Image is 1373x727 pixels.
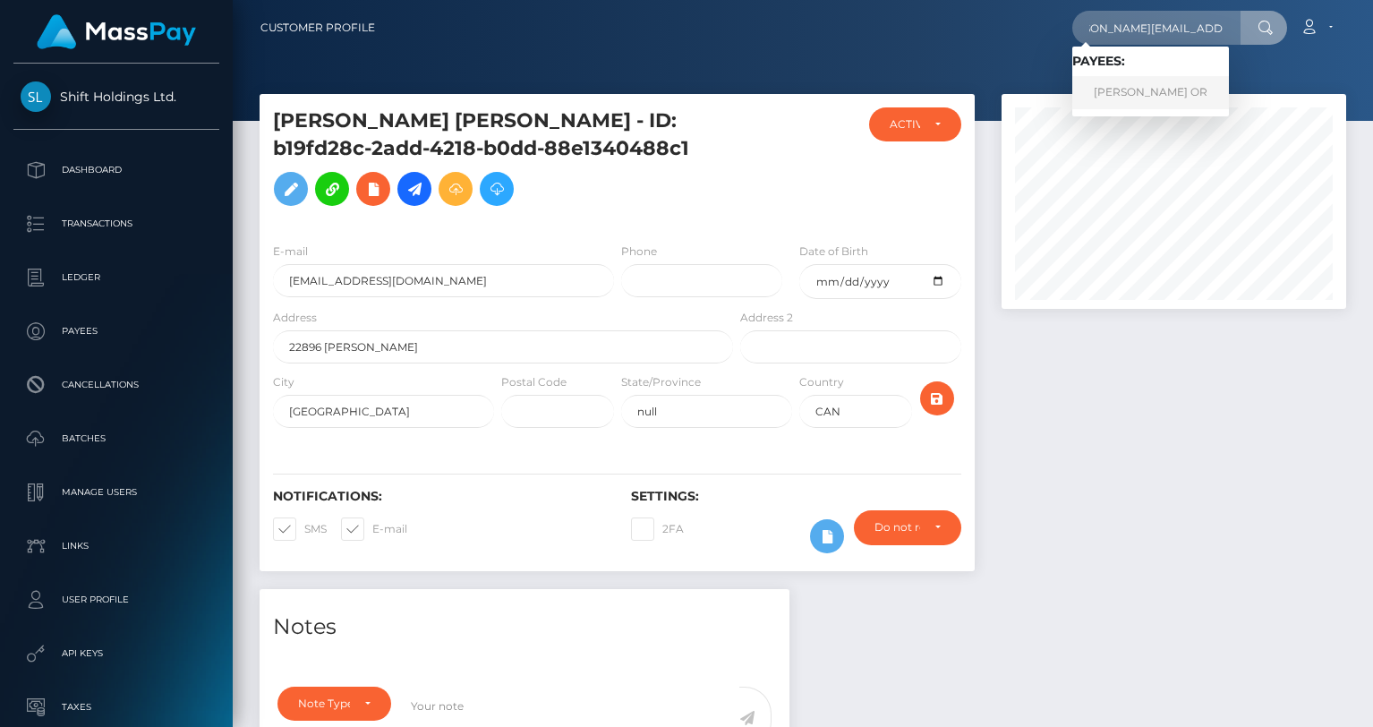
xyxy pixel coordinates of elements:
[1072,76,1229,109] a: [PERSON_NAME] OR
[1072,11,1241,45] input: Search...
[631,517,684,541] label: 2FA
[740,310,793,326] label: Address 2
[21,533,212,560] p: Links
[277,687,391,721] button: Note Type
[501,374,567,390] label: Postal Code
[854,510,961,544] button: Do not require
[21,157,212,184] p: Dashboard
[13,201,219,246] a: Transactions
[273,374,294,390] label: City
[1072,54,1229,69] h6: Payees:
[260,9,375,47] a: Customer Profile
[273,489,604,504] h6: Notifications:
[273,107,723,215] h5: [PERSON_NAME] [PERSON_NAME] - ID: b19fd28c-2add-4218-b0dd-88e1340488c1
[13,631,219,676] a: API Keys
[621,244,657,260] label: Phone
[273,612,776,643] h4: Notes
[21,318,212,345] p: Payees
[21,694,212,721] p: Taxes
[298,697,350,711] div: Note Type
[621,374,701,390] label: State/Province
[21,210,212,237] p: Transactions
[13,89,219,105] span: Shift Holdings Ltd.
[273,244,308,260] label: E-mail
[21,640,212,667] p: API Keys
[13,363,219,407] a: Cancellations
[21,81,51,112] img: Shift Holdings Ltd.
[874,520,920,535] div: Do not require
[21,372,212,398] p: Cancellations
[273,310,317,326] label: Address
[13,416,219,461] a: Batches
[13,577,219,622] a: User Profile
[341,517,407,541] label: E-mail
[21,425,212,452] p: Batches
[21,479,212,506] p: Manage Users
[21,586,212,613] p: User Profile
[869,107,961,141] button: ACTIVE
[13,524,219,569] a: Links
[37,14,196,49] img: MassPay Logo
[13,255,219,300] a: Ledger
[799,244,868,260] label: Date of Birth
[799,374,844,390] label: Country
[21,264,212,291] p: Ledger
[397,172,431,206] a: Initiate Payout
[890,117,920,132] div: ACTIVE
[631,489,962,504] h6: Settings:
[273,517,327,541] label: SMS
[13,309,219,354] a: Payees
[13,148,219,192] a: Dashboard
[13,470,219,515] a: Manage Users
